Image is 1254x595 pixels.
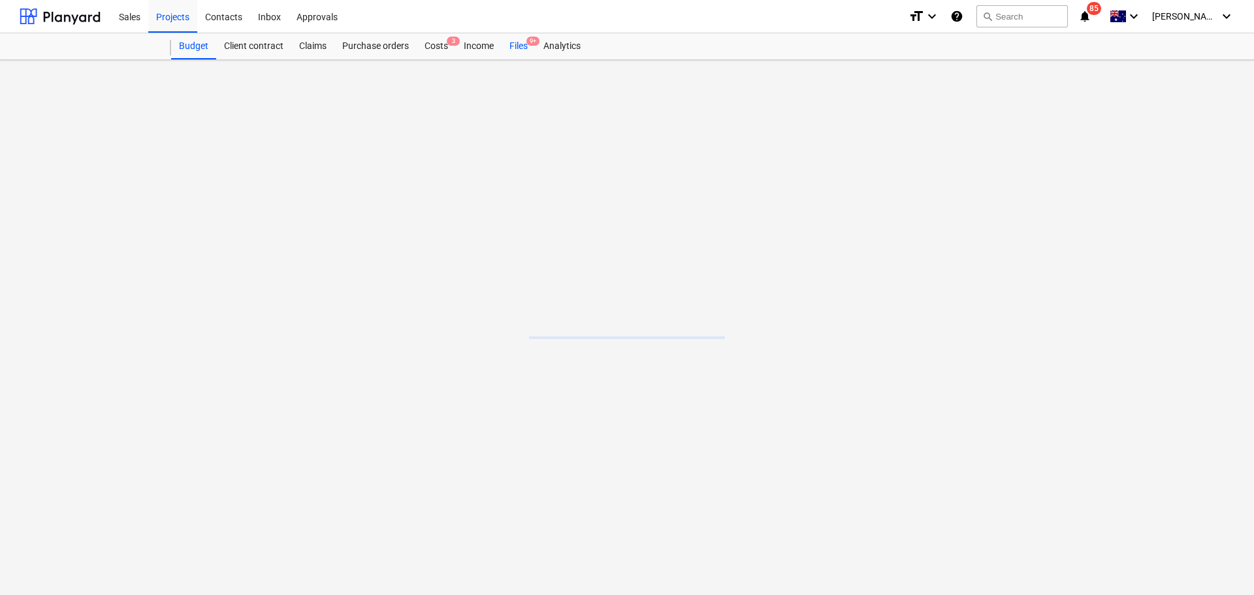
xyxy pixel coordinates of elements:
[1152,11,1217,22] span: [PERSON_NAME]
[447,37,460,46] span: 3
[950,8,963,24] i: Knowledge base
[1087,2,1101,15] span: 85
[526,37,539,46] span: 9+
[1126,8,1142,24] i: keyboard_arrow_down
[1219,8,1234,24] i: keyboard_arrow_down
[502,33,536,59] div: Files
[536,33,588,59] a: Analytics
[456,33,502,59] a: Income
[417,33,456,59] a: Costs3
[924,8,940,24] i: keyboard_arrow_down
[908,8,924,24] i: format_size
[417,33,456,59] div: Costs
[334,33,417,59] a: Purchase orders
[216,33,291,59] a: Client contract
[291,33,334,59] a: Claims
[1189,532,1254,595] iframe: Chat Widget
[976,5,1068,27] button: Search
[1078,8,1091,24] i: notifications
[171,33,216,59] a: Budget
[982,11,993,22] span: search
[502,33,536,59] a: Files9+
